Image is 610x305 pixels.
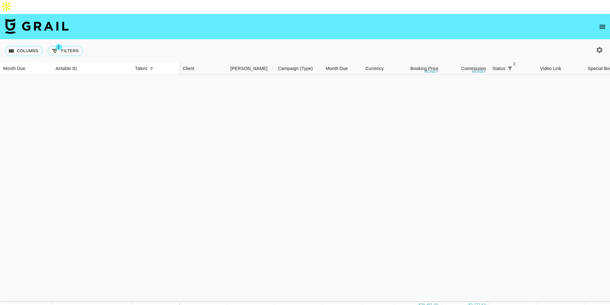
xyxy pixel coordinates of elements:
div: Currency [365,62,384,75]
div: Talent [132,62,180,75]
div: Booking Price [410,62,438,75]
button: Sort [514,64,523,73]
div: 2 active filters [505,64,514,73]
div: money [472,70,486,74]
div: Campaign (Type) [278,62,313,75]
div: money [424,70,438,74]
div: Currency [362,62,394,75]
div: Status [492,62,505,75]
div: Booker [227,62,275,75]
span: 2 [511,61,518,67]
div: Client [183,62,194,75]
div: Airtable ID [56,62,77,75]
div: [PERSON_NAME] [230,62,268,75]
div: Month Due [322,62,362,75]
span: 2 [56,44,62,50]
button: Sort [147,64,156,73]
div: Campaign (Type) [275,62,322,75]
div: Commission [461,62,486,75]
button: Show filters [505,64,514,73]
div: Month Due [3,62,25,75]
div: Client [180,62,227,75]
img: Grail Talent [5,18,69,34]
div: Talent [135,62,147,75]
div: Video Link [537,62,585,75]
div: Month Due [326,62,348,75]
button: Select columns [5,46,43,56]
div: Video Link [540,62,561,75]
button: Show filters [48,46,83,56]
div: Status [489,62,537,75]
div: Airtable ID [52,62,132,75]
button: open drawer [596,20,609,33]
